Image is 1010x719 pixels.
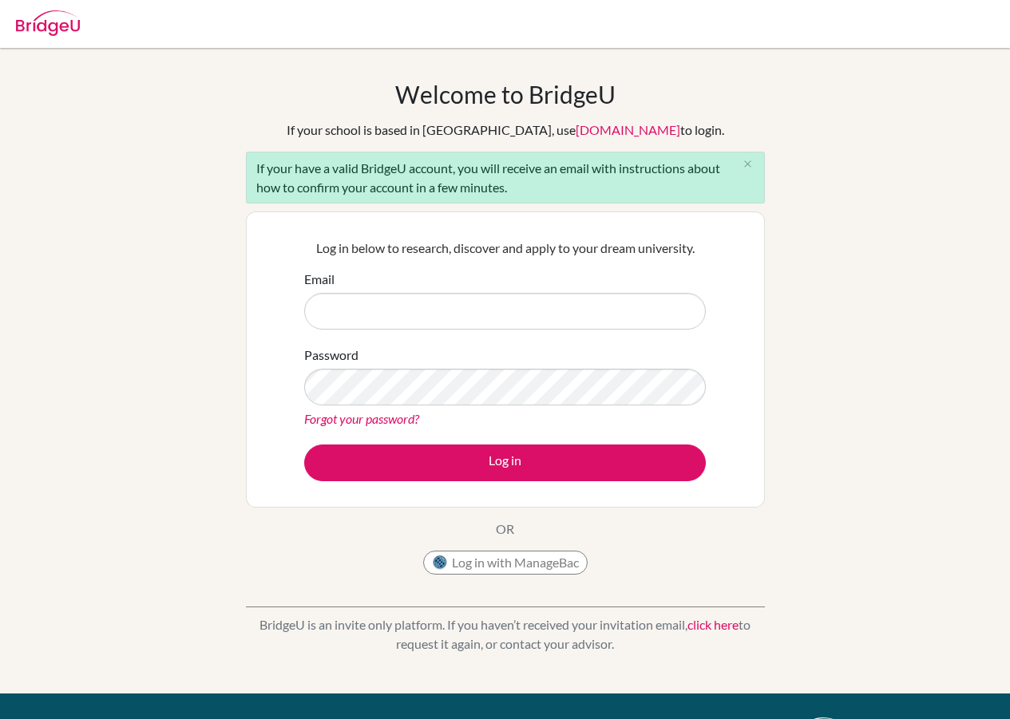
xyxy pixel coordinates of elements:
[304,411,419,426] a: Forgot your password?
[287,120,724,140] div: If your school is based in [GEOGRAPHIC_DATA], use to login.
[246,152,765,203] div: If your have a valid BridgeU account, you will receive an email with instructions about how to co...
[304,239,706,258] p: Log in below to research, discover and apply to your dream university.
[423,551,588,575] button: Log in with ManageBac
[395,80,616,109] h1: Welcome to BridgeU
[496,519,514,539] p: OR
[576,122,680,137] a: [DOMAIN_NAME]
[687,617,739,632] a: click here
[304,346,358,365] label: Password
[742,158,754,170] i: close
[246,615,765,654] p: BridgeU is an invite only platform. If you haven’t received your invitation email, to request it ...
[732,152,764,176] button: Close
[16,10,80,36] img: Bridge-U
[304,444,706,481] button: Log in
[304,270,335,289] label: Email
